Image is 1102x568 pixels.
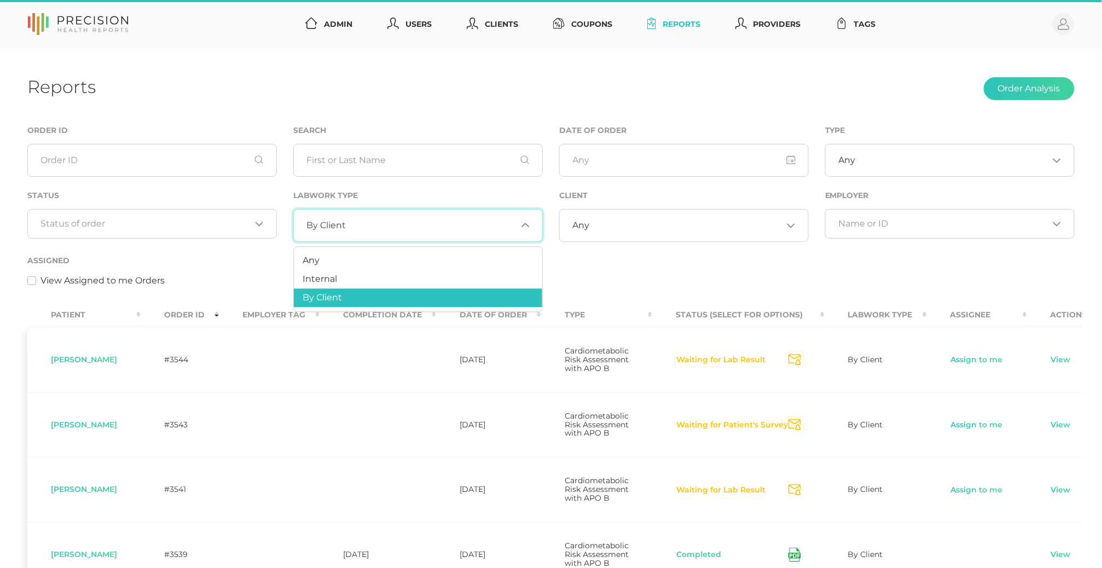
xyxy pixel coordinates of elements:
[541,303,652,327] th: Type : activate to sort column ascending
[676,549,722,560] button: Completed
[1051,420,1071,431] a: View
[676,420,788,431] button: Waiting for Patient's Survey
[676,485,766,496] button: Waiting for Lab Result
[293,144,543,177] input: First or Last Name
[436,303,541,327] th: Date Of Order : activate to sort column ascending
[141,327,219,392] td: #3544
[549,14,617,34] a: Coupons
[848,420,883,430] span: By Client
[559,144,809,177] input: Any
[559,209,809,242] div: Search for option
[27,144,277,177] input: Order ID
[788,484,801,496] svg: Send Notification
[652,303,825,327] th: Status (Select for Options) : activate to sort column ascending
[303,292,342,303] span: By Client
[950,485,1004,496] a: Assign to me
[436,392,541,457] td: [DATE]
[346,220,517,231] input: Search for option
[27,76,96,97] h1: Reports
[383,14,436,34] a: Users
[848,549,883,559] span: By Client
[27,191,59,200] label: Status
[565,476,629,503] span: Cardiometabolic Risk Assessment with APO B
[565,346,629,373] span: Cardiometabolic Risk Assessment with APO B
[436,457,541,522] td: [DATE]
[141,457,219,522] td: #3541
[839,155,856,166] span: Any
[141,303,219,327] th: Order ID : activate to sort column ascending
[320,303,436,327] th: Completion Date : activate to sort column ascending
[293,209,543,242] div: Search for option
[51,420,117,430] span: [PERSON_NAME]
[293,126,326,135] label: Search
[27,303,141,327] th: Patient : activate to sort column ascending
[643,14,705,34] a: Reports
[1051,485,1071,496] a: View
[565,541,629,568] span: Cardiometabolic Risk Assessment with APO B
[825,209,1075,239] div: Search for option
[301,14,357,34] a: Admin
[927,303,1027,327] th: Assignee : activate to sort column ascending
[303,255,320,265] span: Any
[293,191,358,200] label: Labwork Type
[856,155,1048,166] input: Search for option
[51,484,117,494] span: [PERSON_NAME]
[950,355,1004,366] a: Assign to me
[848,355,883,364] span: By Client
[565,411,629,438] span: Cardiometabolic Risk Assessment with APO B
[559,126,627,135] label: Date of Order
[825,191,869,200] label: Employer
[832,14,880,34] a: Tags
[1051,549,1071,560] a: View
[462,14,523,34] a: Clients
[788,354,801,366] svg: Send Notification
[436,327,541,392] td: [DATE]
[1051,355,1071,366] a: View
[676,355,766,366] button: Waiting for Lab Result
[590,220,782,231] input: Search for option
[40,274,165,287] label: View Assigned to me Orders
[27,256,69,265] label: Assigned
[219,303,320,327] th: Employer Tag : activate to sort column ascending
[848,484,883,494] span: By Client
[41,218,251,229] input: Search for option
[27,126,68,135] label: Order ID
[731,14,805,34] a: Providers
[788,419,801,431] svg: Send Notification
[141,392,219,457] td: #3543
[27,209,277,239] div: Search for option
[825,126,845,135] label: Type
[573,220,590,231] span: Any
[51,355,117,364] span: [PERSON_NAME]
[51,549,117,559] span: [PERSON_NAME]
[825,144,1075,177] div: Search for option
[984,77,1075,100] button: Order Analysis
[303,274,337,284] span: Internal
[307,220,346,231] span: By Client
[839,218,1048,229] input: Search for option
[950,420,1004,431] a: Assign to me
[559,191,588,200] label: Client
[825,303,927,327] th: Labwork Type : activate to sort column ascending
